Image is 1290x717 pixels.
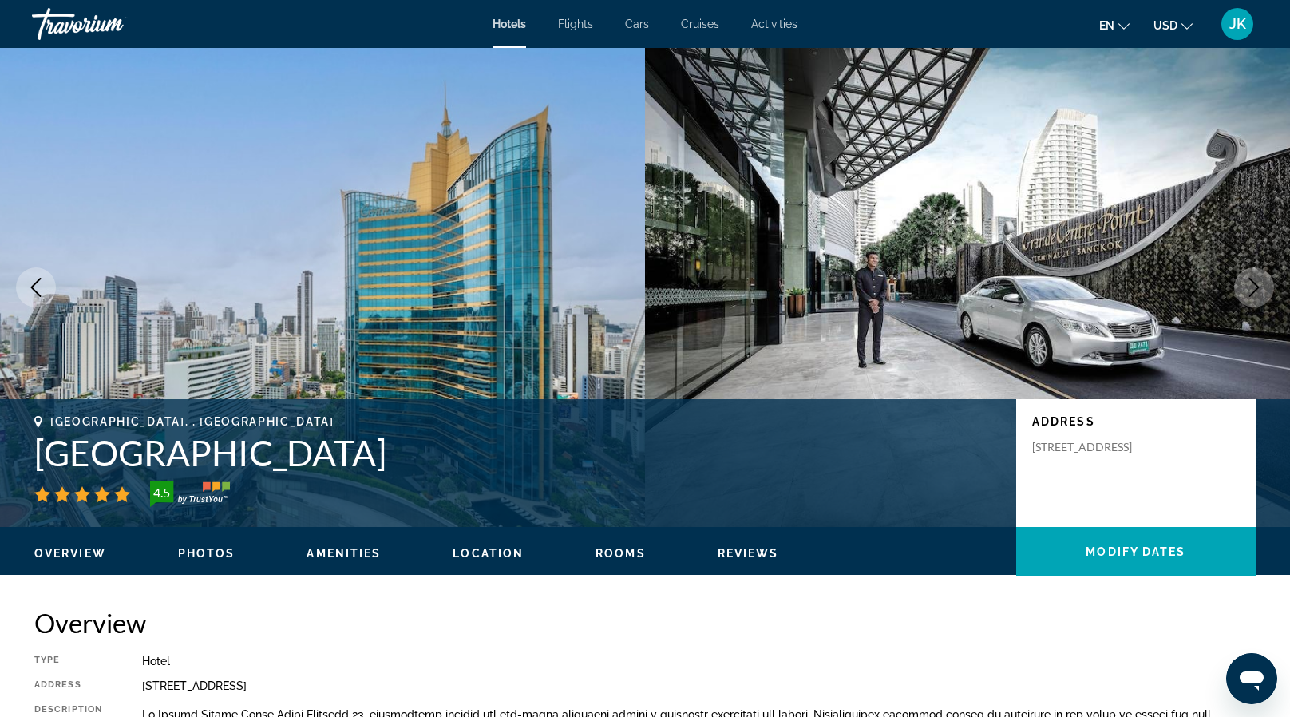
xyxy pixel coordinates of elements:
span: Photos [178,547,235,560]
h2: Overview [34,607,1256,639]
button: Change language [1099,14,1130,37]
span: Rooms [596,547,646,560]
button: Photos [178,546,235,561]
a: Travorium [32,3,192,45]
div: 4.5 [145,483,177,502]
span: [GEOGRAPHIC_DATA], , [GEOGRAPHIC_DATA] [50,415,334,428]
button: Previous image [16,267,56,307]
div: Type [34,655,102,667]
div: Address [34,679,102,692]
span: en [1099,19,1114,32]
button: Rooms [596,546,646,561]
button: Modify Dates [1016,527,1256,576]
img: TrustYou guest rating badge [150,481,230,507]
h1: [GEOGRAPHIC_DATA] [34,432,1000,473]
div: [STREET_ADDRESS] [142,679,1256,692]
p: Address [1032,415,1240,428]
iframe: Button to launch messaging window [1226,653,1277,704]
span: Modify Dates [1086,545,1185,558]
a: Flights [558,18,593,30]
span: Reviews [718,547,779,560]
a: Cruises [681,18,719,30]
div: Hotel [142,655,1256,667]
button: User Menu [1217,7,1258,41]
span: USD [1153,19,1177,32]
span: Location [453,547,524,560]
button: Reviews [718,546,779,561]
a: Cars [625,18,649,30]
a: Hotels [493,18,526,30]
button: Amenities [307,546,381,561]
a: Activities [751,18,797,30]
button: Location [453,546,524,561]
span: Amenities [307,547,381,560]
span: JK [1229,16,1246,32]
button: Change currency [1153,14,1193,37]
span: Overview [34,547,106,560]
p: [STREET_ADDRESS] [1032,440,1160,454]
button: Overview [34,546,106,561]
button: Next image [1234,267,1274,307]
